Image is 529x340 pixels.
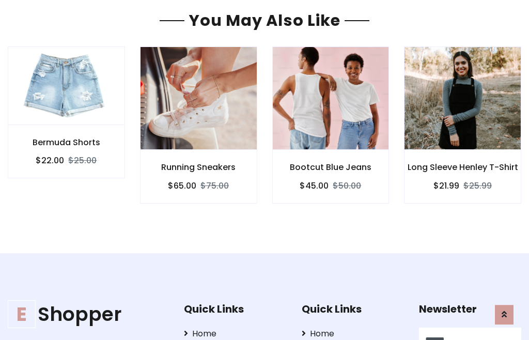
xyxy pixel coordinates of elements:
[140,47,257,203] a: Running Sneakers $65.00$75.00
[184,303,286,315] h5: Quick Links
[168,181,196,191] h6: $65.00
[273,162,389,172] h6: Bootcut Blue Jeans
[419,303,521,315] h5: Newsletter
[433,181,459,191] h6: $21.99
[404,47,521,203] a: Long Sleeve Henley T-Shirt $21.99$25.99
[463,180,492,192] del: $25.99
[404,162,521,172] h6: Long Sleeve Henley T-Shirt
[200,180,229,192] del: $75.00
[302,328,404,340] a: Home
[333,180,361,192] del: $50.00
[36,156,64,165] h6: $22.00
[8,300,36,328] span: E
[68,154,97,166] del: $25.00
[141,162,257,172] h6: Running Sneakers
[8,137,125,147] h6: Bermuda Shorts
[184,328,286,340] a: Home
[300,181,329,191] h6: $45.00
[184,9,345,32] span: You May Also Like
[8,303,168,326] a: EShopper
[8,303,168,326] h1: Shopper
[272,47,390,203] a: Bootcut Blue Jeans $45.00$50.00
[8,47,125,178] a: Bermuda Shorts $22.00$25.00
[302,303,404,315] h5: Quick Links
